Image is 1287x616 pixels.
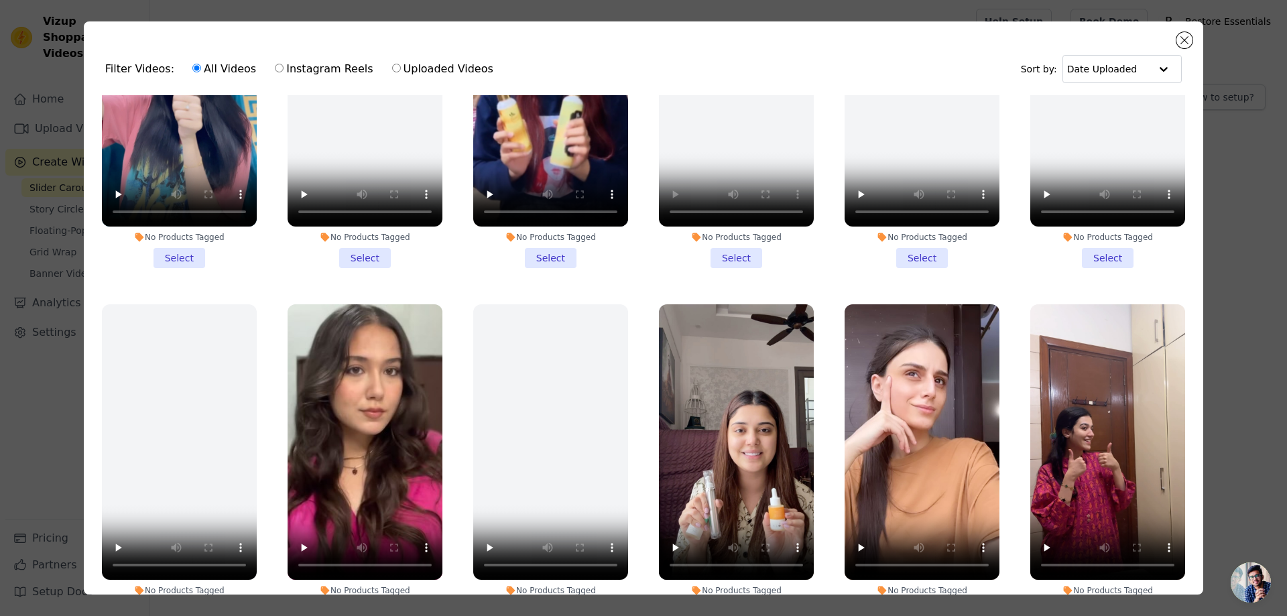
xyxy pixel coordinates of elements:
div: Sort by: [1021,55,1182,83]
div: No Products Tagged [473,232,628,243]
div: No Products Tagged [845,232,999,243]
div: No Products Tagged [845,585,999,596]
label: Uploaded Videos [391,60,494,78]
div: No Products Tagged [102,585,257,596]
button: Close modal [1176,32,1192,48]
div: No Products Tagged [1030,232,1185,243]
label: All Videos [192,60,257,78]
div: No Products Tagged [288,232,442,243]
label: Instagram Reels [274,60,373,78]
div: No Products Tagged [659,232,814,243]
div: No Products Tagged [1030,585,1185,596]
div: No Products Tagged [473,585,628,596]
div: No Products Tagged [288,585,442,596]
div: No Products Tagged [102,232,257,243]
div: No Products Tagged [659,585,814,596]
div: Open chat [1231,562,1271,603]
div: Filter Videos: [105,54,501,84]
